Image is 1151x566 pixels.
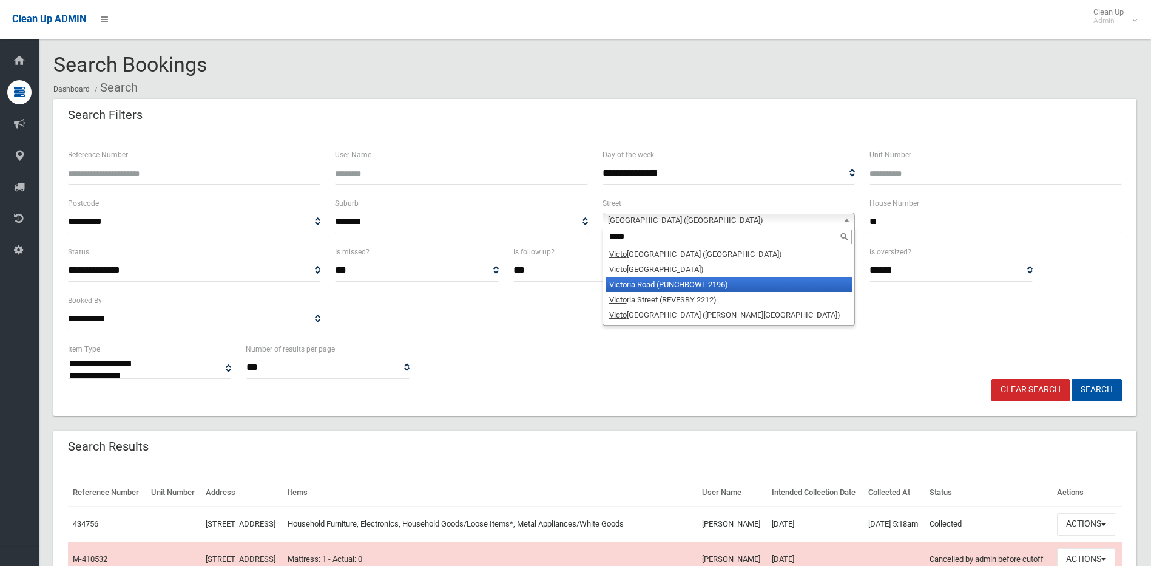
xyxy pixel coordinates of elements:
[68,479,146,506] th: Reference Number
[335,197,359,210] label: Suburb
[73,554,107,564] a: M-410532
[1057,513,1115,536] button: Actions
[68,148,128,162] label: Reference Number
[1072,379,1122,401] button: Search
[283,479,697,506] th: Items
[869,197,919,210] label: House Number
[697,479,767,506] th: User Name
[68,197,99,210] label: Postcode
[606,292,852,307] li: ria Street (REVESBY 2212)
[206,519,275,528] a: [STREET_ADDRESS]
[869,245,911,259] label: Is oversized?
[606,247,852,262] li: [GEOGRAPHIC_DATA] ([GEOGRAPHIC_DATA])
[869,148,911,162] label: Unit Number
[606,307,852,322] li: [GEOGRAPHIC_DATA] ([PERSON_NAME][GEOGRAPHIC_DATA])
[609,310,627,319] em: Victo
[609,280,627,289] em: Victo
[68,294,102,307] label: Booked By
[767,506,863,542] td: [DATE]
[335,148,371,162] label: User Name
[925,506,1052,542] td: Collected
[68,245,89,259] label: Status
[53,103,157,127] header: Search Filters
[12,13,86,25] span: Clean Up ADMIN
[201,479,283,506] th: Address
[606,277,852,292] li: ria Road (PUNCHBOWL 2196)
[697,506,767,542] td: [PERSON_NAME]
[767,479,863,506] th: Intended Collection Date
[246,343,335,356] label: Number of results per page
[609,265,627,274] em: Victo
[1093,16,1124,26] small: Admin
[335,245,370,259] label: Is missed?
[606,262,852,277] li: [GEOGRAPHIC_DATA])
[1087,7,1136,26] span: Clean Up
[991,379,1070,401] a: Clear Search
[53,85,90,94] a: Dashboard
[603,197,621,210] label: Street
[608,213,839,228] span: [GEOGRAPHIC_DATA] ([GEOGRAPHIC_DATA])
[73,519,98,528] a: 434756
[609,295,627,304] em: Victo
[92,77,138,99] li: Search
[925,479,1052,506] th: Status
[53,52,208,77] span: Search Bookings
[863,506,925,542] td: [DATE] 5:18am
[863,479,925,506] th: Collected At
[603,148,654,162] label: Day of the week
[146,479,201,506] th: Unit Number
[206,554,275,564] a: [STREET_ADDRESS]
[68,343,100,356] label: Item Type
[53,435,163,459] header: Search Results
[609,250,627,259] em: Victo
[513,245,555,259] label: Is follow up?
[283,506,697,542] td: Household Furniture, Electronics, Household Goods/Loose Items*, Metal Appliances/White Goods
[1052,479,1122,506] th: Actions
